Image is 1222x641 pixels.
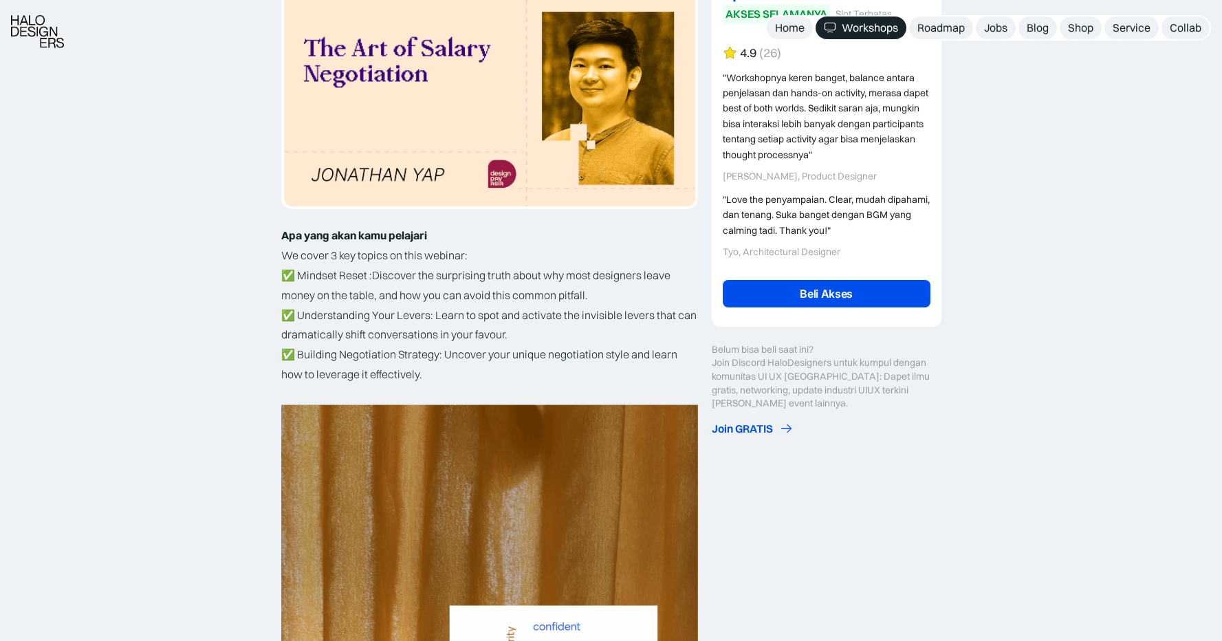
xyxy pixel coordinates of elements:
div: Collab [1170,21,1201,35]
a: Home [767,17,813,39]
div: Blog [1027,21,1049,35]
div: AKSES SELAMANYA [725,7,827,21]
div: [PERSON_NAME], Product Designer [723,171,930,182]
div: Jobs [984,21,1007,35]
a: Workshops [816,17,906,39]
a: Shop [1060,17,1102,39]
div: Join GRATIS [712,422,773,436]
div: Tyo, Architectural Designer [723,246,930,258]
div: Belum bisa beli saat ini? Join Discord HaloDesigners untuk kumpul dengan komunitas UI UX [GEOGRAP... [712,343,941,411]
p: ‍ [281,384,698,404]
div: 4.9 [740,46,756,61]
div: Slot Terbatas [836,8,892,20]
a: Beli Akses [723,280,930,307]
a: Join GRATIS [712,422,941,436]
a: Collab [1161,17,1210,39]
p: We cover 3 key topics on this webinar: [281,246,698,265]
div: (26) [759,46,781,61]
strong: Apa yang akan kamu pelajari [281,228,427,242]
a: Blog [1018,17,1057,39]
div: Service [1113,21,1150,35]
a: Roadmap [909,17,973,39]
div: Workshops [842,21,898,35]
a: Service [1104,17,1159,39]
a: Jobs [976,17,1016,39]
div: Home [775,21,805,35]
div: "Love the penyampaian. Clear, mudah dipahami, dan tenang. Suka banget dengan BGM yang calming tad... [723,192,930,238]
div: "Workshopnya keren banget, balance antara penjelasan dan hands-on activity, merasa dapet best of ... [723,70,930,162]
div: Roadmap [917,21,965,35]
div: Shop [1068,21,1093,35]
p: ✅ Mindset Reset :Discover the surprising truth about why most designers leave money on the table,... [281,265,698,384]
